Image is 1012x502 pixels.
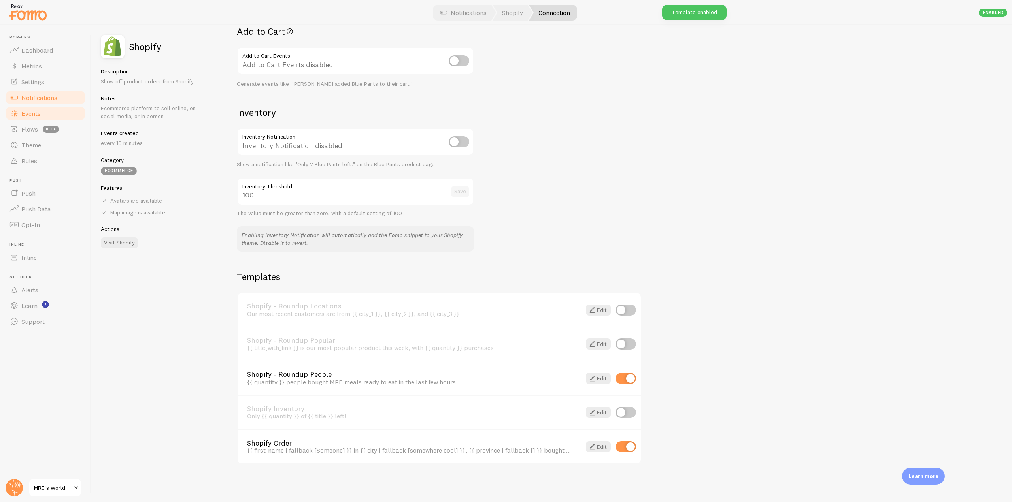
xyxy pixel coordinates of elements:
a: Shopify - Roundup Popular [247,337,572,344]
span: Push Data [21,205,51,213]
span: Get Help [9,275,86,280]
a: Events [5,105,86,121]
a: Learn [5,298,86,314]
div: Inventory Notification disabled [237,128,474,157]
span: beta [43,126,59,133]
div: Add to Cart Events disabled [237,47,474,76]
h5: Features [101,184,208,192]
span: Events [21,109,41,117]
img: fomo_icons_shopify.svg [101,35,125,58]
p: every 10 minutes [101,139,208,147]
div: Only {{ quantity }} of {{ title }} left! [247,412,572,419]
h5: Description [101,68,208,75]
svg: <p>Watch New Feature Tutorials!</p> [42,301,49,308]
a: Edit [586,407,611,418]
a: Notifications [5,90,86,105]
p: Learn more [908,472,938,480]
h2: Templates [237,271,642,283]
div: Generate events like "[PERSON_NAME] added Blue Pants to their cart" [237,81,474,88]
a: Push [5,185,86,201]
div: Avatars are available [101,197,208,204]
p: Show off product orders from Shopify [101,77,208,85]
div: Map image is available [101,209,208,216]
a: Support [5,314,86,329]
a: Rules [5,153,86,169]
span: Theme [21,141,41,149]
h5: Actions [101,226,208,233]
h2: Add to Cart [237,25,474,38]
a: Visit Shopify [101,237,138,248]
label: Inventory Threshold [237,178,474,191]
span: Push [21,189,36,197]
div: Learn more [902,468,945,485]
span: Pop-ups [9,35,86,40]
span: Notifications [21,94,57,102]
a: Edit [586,441,611,452]
span: Settings [21,78,44,86]
div: {{ title_with_link }} is our most popular product this week, with {{ quantity }} purchases [247,344,572,351]
a: Settings [5,74,86,90]
div: The value must be greater than zero, with a default setting of 100 [237,210,474,217]
a: Shopify - Roundup People [247,371,572,378]
span: Dashboard [21,46,53,54]
a: Shopify Inventory [247,405,572,412]
div: Show a notification like "Only 7 Blue Pants left!" on the Blue Pants product page [237,161,474,168]
a: Push Data [5,201,86,217]
p: Ecommerce platform to sell online, on social media, or in person [101,104,208,120]
div: Template enabled [662,5,727,20]
a: MRE's World [28,478,82,497]
a: Flows beta [5,121,86,137]
div: {{ quantity }} people bought MRE meals ready to eat in the last few hours [247,378,572,385]
a: Shopify - Roundup Locations [247,303,572,310]
h2: Inventory [237,106,474,118]
div: {{ first_name | fallback [Someone] }} in {{ city | fallback [somewhere cool] }}, {{ province | fa... [247,447,572,454]
h2: Shopify [129,42,161,51]
div: Our most recent customers are from {{ city_1 }}, {{ city_2 }}, and {{ city_3 }} [247,310,572,317]
a: Metrics [5,58,86,74]
span: Flows [21,125,38,133]
span: Alerts [21,286,38,294]
a: Edit [586,373,611,384]
img: fomo-relay-logo-orange.svg [8,2,48,22]
span: Learn [21,302,38,310]
a: Shopify Order [247,440,572,447]
span: Push [9,178,86,183]
span: Inline [9,242,86,247]
a: Edit [586,338,611,350]
a: Alerts [5,282,86,298]
h5: Notes [101,95,208,102]
a: Theme [5,137,86,153]
span: Inline [21,254,37,261]
a: Dashboard [5,42,86,58]
p: Enabling Inventory Notification will automatically add the Fomo snippet to your Shopify theme. Di... [242,231,469,247]
a: Opt-In [5,217,86,233]
span: Support [21,318,45,325]
h5: Category [101,156,208,164]
h5: Events created [101,130,208,137]
span: Metrics [21,62,42,70]
span: Opt-In [21,221,40,229]
a: Edit [586,305,611,316]
a: Inline [5,250,86,265]
div: eCommerce [101,167,137,175]
span: MRE's World [34,483,72,493]
span: Rules [21,157,37,165]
